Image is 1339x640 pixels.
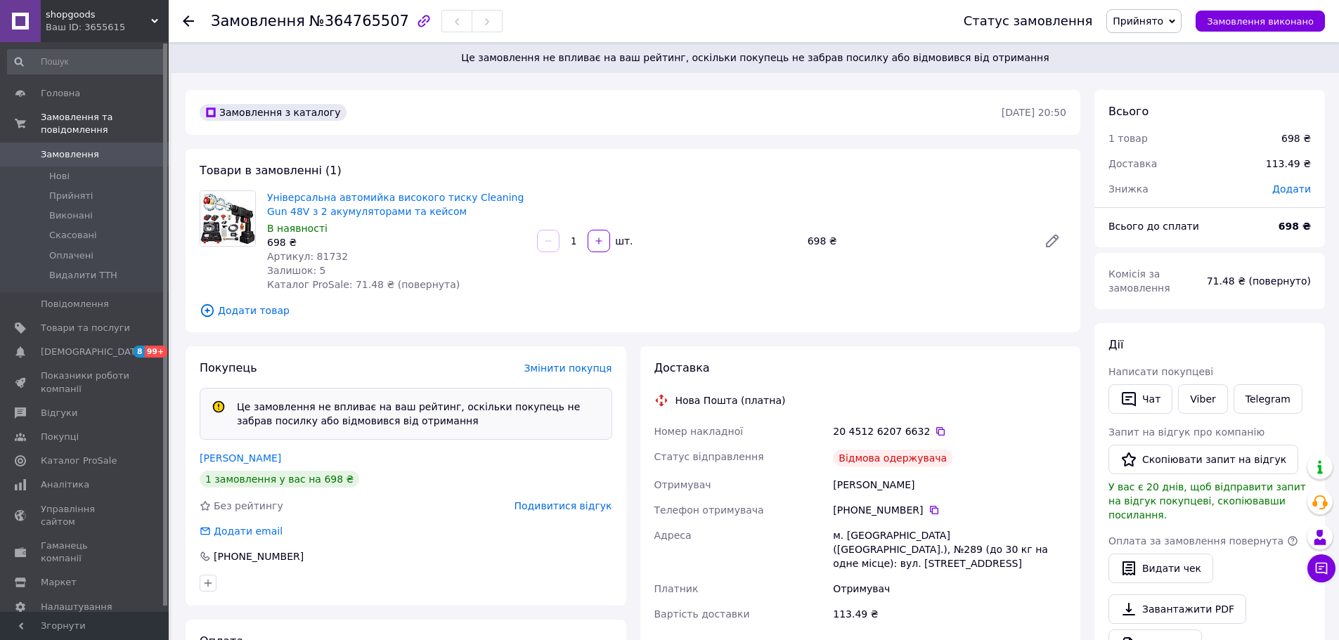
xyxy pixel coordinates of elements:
[1108,338,1123,351] span: Дії
[49,170,70,183] span: Нові
[672,393,789,407] div: Нова Пошта (платна)
[183,14,194,28] div: Повернутися назад
[46,21,169,34] div: Ваш ID: 3655615
[231,400,606,428] div: Це замовлення не впливає на ваш рейтинг, оскільки покупець не забрав посилку або відмовився від о...
[833,450,952,466] div: Відмова одержувача
[612,234,634,248] div: шт.
[267,235,526,249] div: 698 ₴
[41,540,130,565] span: Гаманець компанії
[1108,554,1213,583] button: Видати чек
[1196,11,1325,32] button: Замовлення виконано
[41,407,77,419] span: Відгуки
[654,608,750,620] span: Вартість доставки
[1178,384,1227,414] a: Viber
[1108,426,1264,438] span: Запит на відгук про компанію
[200,303,1066,318] span: Додати товар
[1108,366,1213,377] span: Написати покупцеві
[515,500,612,511] span: Подивитися відгук
[1108,445,1298,474] button: Скопіювати запит на відгук
[309,13,409,30] span: №364765507
[267,279,460,290] span: Каталог ProSale: 71.48 ₴ (повернута)
[654,451,764,462] span: Статус відправлення
[134,346,145,358] span: 8
[49,269,117,282] span: Видалити ТТН
[1207,16,1314,27] span: Замовлення виконано
[41,503,130,528] span: Управління сайтом
[49,249,93,262] span: Оплачені
[41,148,99,161] span: Замовлення
[41,322,130,334] span: Товари та послуги
[1108,594,1246,624] a: Завантажити PDF
[524,363,612,374] span: Змінити покупця
[198,524,284,538] div: Додати email
[830,472,1069,497] div: [PERSON_NAME]
[1113,15,1163,27] span: Прийнято
[1108,268,1170,294] span: Комісія за замовлення
[41,298,109,311] span: Повідомлення
[1108,133,1148,144] span: 1 товар
[1272,183,1311,195] span: Додати
[212,549,305,563] div: [PHONE_NUMBER]
[200,471,359,488] div: 1 замовлення у вас на 698 ₴
[833,424,1066,438] div: 20 4512 6207 6632
[200,361,257,374] span: Покупець
[49,190,93,202] span: Прийняті
[212,524,284,538] div: Додати email
[830,523,1069,576] div: м. [GEOGRAPHIC_DATA] ([GEOGRAPHIC_DATA].), №289 (до 30 кг на одне місце): вул. [STREET_ADDRESS]
[654,479,711,490] span: Отримувач
[1307,554,1335,582] button: Чат з покупцем
[41,478,89,491] span: Аналітика
[654,361,710,374] span: Доставка
[200,452,281,464] a: [PERSON_NAME]
[267,223,328,234] span: В наявності
[654,583,699,594] span: Платник
[145,346,168,358] span: 99+
[1108,221,1199,232] span: Всього до сплати
[1108,158,1157,169] span: Доставка
[49,229,97,242] span: Скасовані
[267,265,326,276] span: Залишок: 5
[200,191,255,246] img: Універсальна автомийка високого тиску Cleaning Gun 48V з 2 акумуляторами та кейсом
[654,426,744,437] span: Номер накладної
[964,14,1093,28] div: Статус замовлення
[211,13,305,30] span: Замовлення
[1108,384,1172,414] button: Чат
[830,601,1069,627] div: 113.49 ₴
[41,111,169,136] span: Замовлення та повідомлення
[830,576,1069,601] div: Отримувач
[1108,105,1149,118] span: Всього
[1281,131,1311,145] div: 698 ₴
[46,8,151,21] span: shopgoods
[200,104,347,121] div: Замовлення з каталогу
[267,192,524,217] a: Універсальна автомийка високого тиску Cleaning Gun 48V з 2 акумуляторами та кейсом
[654,530,692,541] span: Адреса
[41,455,117,467] span: Каталог ProSale
[41,370,130,395] span: Показники роботи компанії
[1234,384,1302,414] a: Telegram
[49,209,93,222] span: Виконані
[1257,148,1319,179] div: 113.49 ₴
[41,431,79,443] span: Покупці
[214,500,283,511] span: Без рейтингу
[1207,275,1311,287] span: 71.48 ₴ (повернуто)
[267,251,348,262] span: Артикул: 81732
[41,346,145,358] span: [DEMOGRAPHIC_DATA]
[188,51,1322,65] span: Це замовлення не впливає на ваш рейтинг, оскільки покупець не забрав посилку або відмовився від о...
[1002,107,1066,118] time: [DATE] 20:50
[1279,221,1311,232] b: 698 ₴
[654,504,764,516] span: Телефон отримувача
[833,503,1066,517] div: [PHONE_NUMBER]
[41,576,77,589] span: Маркет
[1108,535,1283,547] span: Оплата за замовлення повернута
[41,87,80,100] span: Головна
[802,231,1033,251] div: 698 ₴
[200,164,342,177] span: Товари в замовленні (1)
[7,49,166,74] input: Пошук
[1108,481,1306,521] span: У вас є 20 днів, щоб відправити запит на відгук покупцеві, скопіювавши посилання.
[41,601,112,613] span: Налаштування
[1108,183,1149,195] span: Знижка
[1038,227,1066,255] a: Редагувати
